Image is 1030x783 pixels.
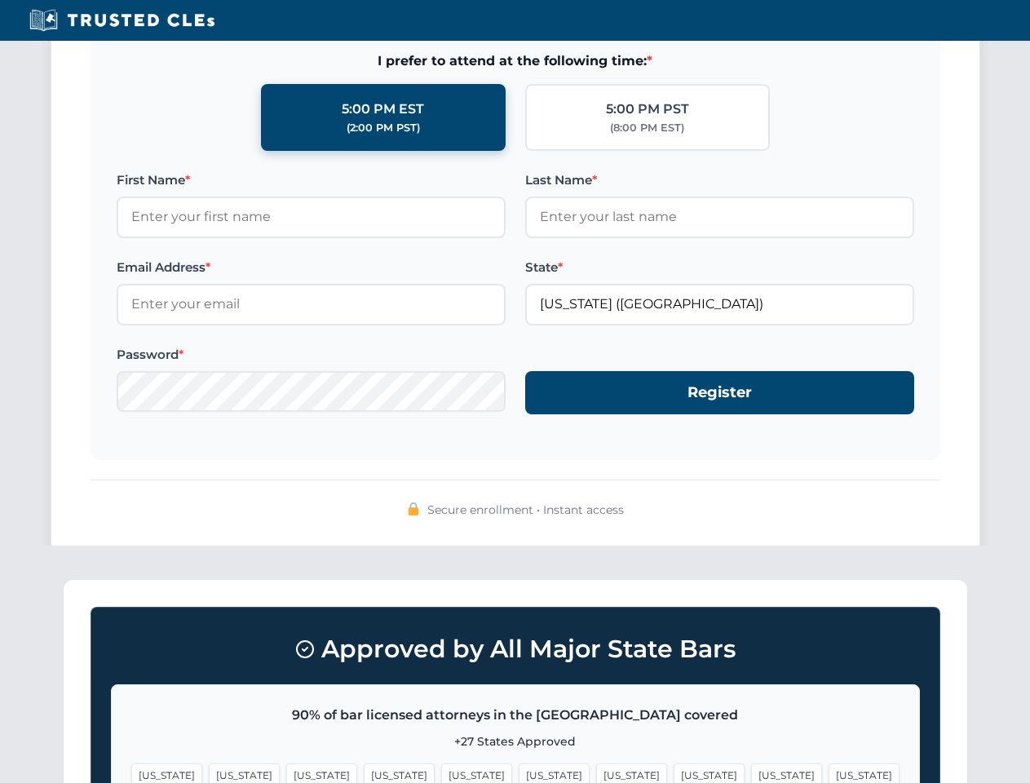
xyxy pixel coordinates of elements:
[525,258,914,277] label: State
[117,284,506,325] input: Enter your email
[427,501,624,519] span: Secure enrollment • Instant access
[407,502,420,515] img: 🔒
[24,8,219,33] img: Trusted CLEs
[610,120,684,136] div: (8:00 PM EST)
[525,197,914,237] input: Enter your last name
[606,99,689,120] div: 5:00 PM PST
[111,627,920,671] h3: Approved by All Major State Bars
[525,170,914,190] label: Last Name
[347,120,420,136] div: (2:00 PM PST)
[117,345,506,365] label: Password
[117,197,506,237] input: Enter your first name
[117,170,506,190] label: First Name
[525,284,914,325] input: Florida (FL)
[117,258,506,277] label: Email Address
[131,705,900,726] p: 90% of bar licensed attorneys in the [GEOGRAPHIC_DATA] covered
[131,732,900,750] p: +27 States Approved
[342,99,424,120] div: 5:00 PM EST
[117,51,914,72] span: I prefer to attend at the following time:
[525,371,914,414] button: Register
